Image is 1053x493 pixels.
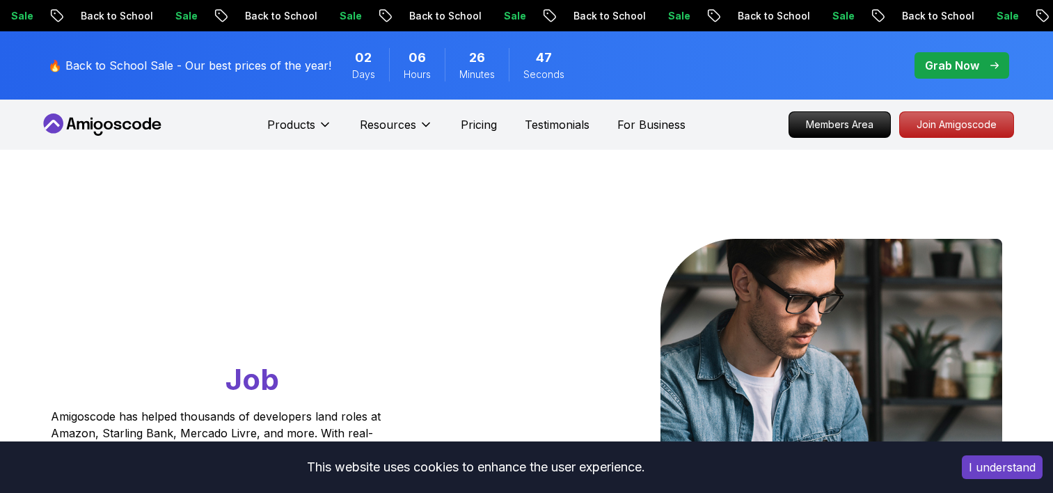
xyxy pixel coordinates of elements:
[722,9,817,23] p: Back to School
[558,9,653,23] p: Back to School
[324,9,369,23] p: Sale
[409,48,426,68] span: 6 Hours
[459,68,495,81] span: Minutes
[887,9,981,23] p: Back to School
[925,57,979,74] p: Grab Now
[469,48,485,68] span: 26 Minutes
[352,68,375,81] span: Days
[653,9,697,23] p: Sale
[404,68,431,81] span: Hours
[160,9,205,23] p: Sale
[981,9,1026,23] p: Sale
[65,9,160,23] p: Back to School
[617,116,686,133] a: For Business
[817,9,862,23] p: Sale
[523,68,564,81] span: Seconds
[900,112,1013,137] p: Join Amigoscode
[51,408,385,475] p: Amigoscode has helped thousands of developers land roles at Amazon, Starling Bank, Mercado Livre,...
[230,9,324,23] p: Back to School
[899,111,1014,138] a: Join Amigoscode
[536,48,552,68] span: 47 Seconds
[962,455,1043,479] button: Accept cookies
[789,112,890,137] p: Members Area
[267,116,332,144] button: Products
[10,452,941,483] div: This website uses cookies to enhance the user experience.
[48,57,331,74] p: 🔥 Back to School Sale - Our best prices of the year!
[355,48,372,68] span: 2 Days
[267,116,315,133] p: Products
[394,9,489,23] p: Back to School
[51,239,434,400] h1: Go From Learning to Hired: Master Java, Spring Boot & Cloud Skills That Get You the
[489,9,533,23] p: Sale
[225,361,279,397] span: Job
[525,116,589,133] a: Testimonials
[461,116,497,133] a: Pricing
[360,116,416,133] p: Resources
[789,111,891,138] a: Members Area
[360,116,433,144] button: Resources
